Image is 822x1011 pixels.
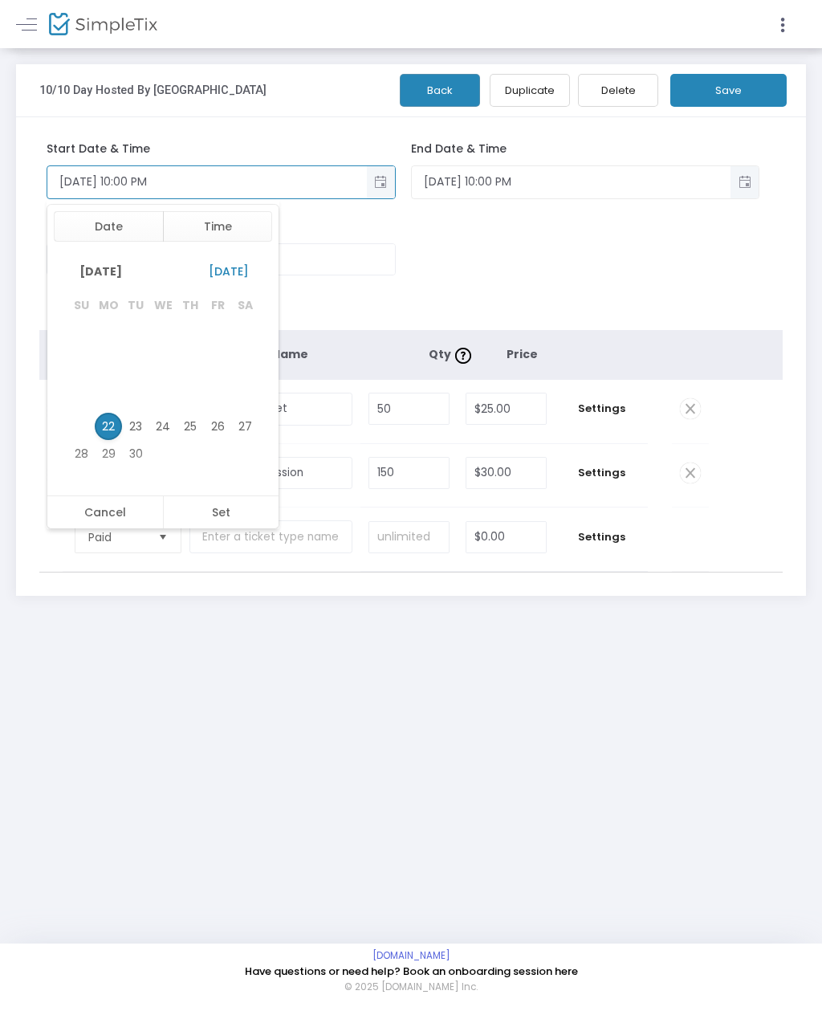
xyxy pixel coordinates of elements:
input: Select date & time [47,169,366,195]
span: End Date & Time [411,141,507,157]
span: Settings [563,465,639,481]
button: Toggle popup [367,166,395,198]
span: Paid [88,529,145,545]
button: Select [152,522,174,552]
input: Price [466,458,547,488]
input: Enter a ticket type name. e.g. General Admission [189,520,352,553]
input: Price [466,522,547,552]
button: Delete [578,74,658,107]
a: Have questions or need help? Book an onboarding session here [245,964,578,979]
img: question-mark [455,348,471,364]
input: unlimited [369,522,449,552]
button: Toggle popup [730,166,759,198]
button: Advanced Options [39,291,185,320]
span: Start Date & Time [47,141,150,157]
button: Duplicate [490,74,570,107]
input: Price [466,393,547,424]
span: Settings [563,401,639,417]
span: Settings [563,529,639,545]
a: [DOMAIN_NAME] [372,949,450,962]
input: Select date & time [412,169,730,195]
span: Price [507,346,538,362]
button: Back [400,74,480,107]
button: Save [670,74,787,107]
span: © 2025 [DOMAIN_NAME] Inc. [344,980,478,995]
h3: 10/10 Day Hosted By [GEOGRAPHIC_DATA] [39,84,267,97]
span: Qty [429,346,475,362]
